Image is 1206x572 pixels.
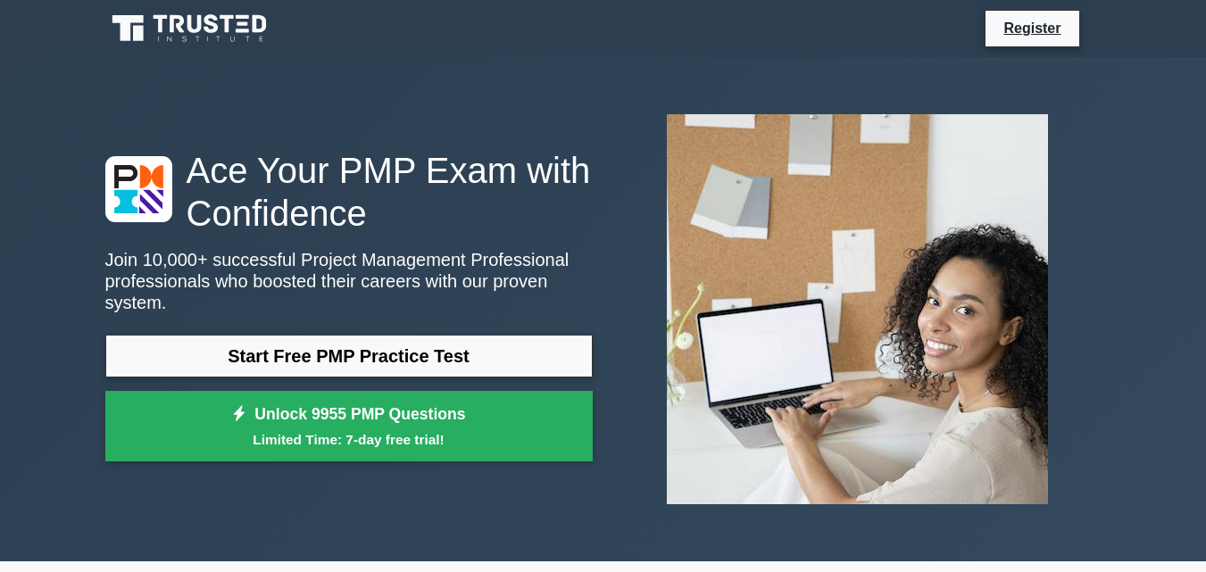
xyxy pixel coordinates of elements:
[105,149,593,235] h1: Ace Your PMP Exam with Confidence
[105,391,593,462] a: Unlock 9955 PMP QuestionsLimited Time: 7-day free trial!
[993,17,1071,39] a: Register
[128,429,570,450] small: Limited Time: 7-day free trial!
[105,249,593,313] p: Join 10,000+ successful Project Management Professional professionals who boosted their careers w...
[105,335,593,377] a: Start Free PMP Practice Test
